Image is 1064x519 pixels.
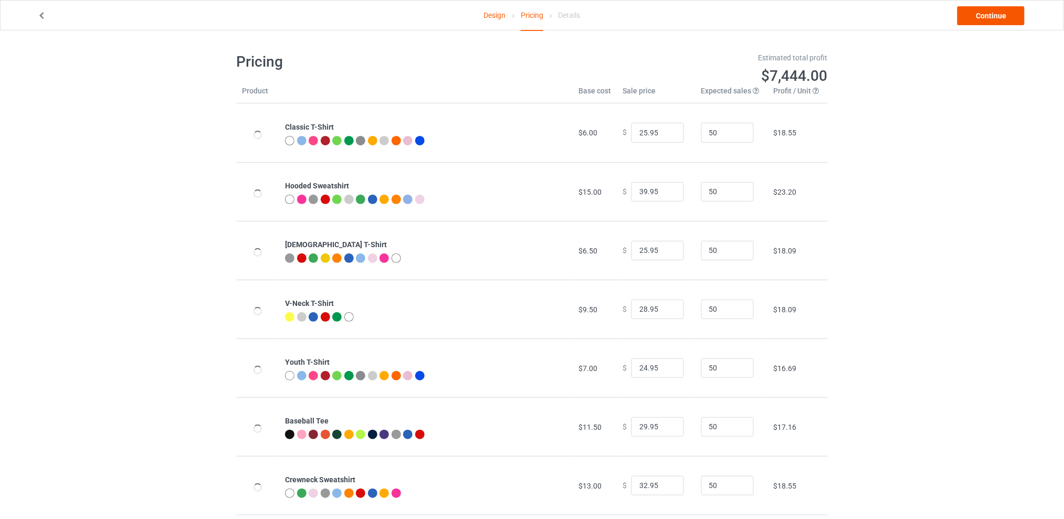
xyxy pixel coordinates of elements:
[774,188,797,196] span: $23.20
[623,129,627,137] span: $
[521,1,543,31] div: Pricing
[774,364,797,373] span: $16.69
[285,182,349,190] b: Hooded Sweatshirt
[540,52,828,63] div: Estimated total profit
[578,305,597,314] span: $9.50
[236,52,525,71] h1: Pricing
[356,136,365,145] img: heather_texture.png
[774,482,797,490] span: $18.55
[617,86,696,103] th: Sale price
[623,187,627,196] span: $
[774,423,797,431] span: $17.16
[236,86,279,103] th: Product
[578,423,602,431] span: $11.50
[285,123,334,131] b: Classic T-Shirt
[484,1,506,30] a: Design
[285,358,330,366] b: Youth T-Shirt
[573,86,617,103] th: Base cost
[578,188,602,196] span: $15.00
[578,364,597,373] span: $7.00
[285,240,387,249] b: [DEMOGRAPHIC_DATA] T-Shirt
[623,422,627,431] span: $
[768,86,828,103] th: Profit / Unit
[957,6,1025,25] a: Continue
[285,417,329,425] b: Baseball Tee
[774,129,797,137] span: $18.55
[356,371,365,380] img: heather_texture.png
[623,481,627,490] span: $
[558,1,580,30] div: Details
[623,364,627,372] span: $
[578,482,602,490] span: $13.00
[392,430,401,439] img: heather_texture.png
[285,475,355,484] b: Crewneck Sweatshirt
[285,299,334,308] b: V-Neck T-Shirt
[774,247,797,255] span: $18.09
[696,86,768,103] th: Expected sales
[623,305,627,313] span: $
[623,246,627,255] span: $
[578,247,597,255] span: $6.50
[578,129,597,137] span: $6.00
[774,305,797,314] span: $18.09
[762,67,828,84] span: $7,444.00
